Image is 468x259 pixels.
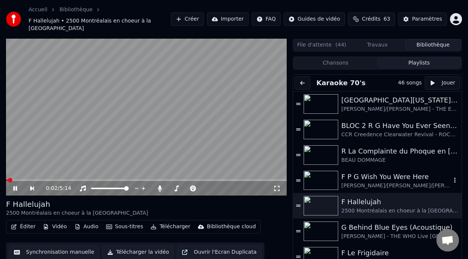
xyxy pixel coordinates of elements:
span: Crédits [362,15,380,23]
img: youka [6,12,21,27]
button: Vidéo [40,221,70,232]
div: Ouvrir le chat [436,229,459,251]
button: Éditer [8,221,38,232]
button: Audio [71,221,102,232]
div: Paramètres [412,15,442,23]
button: Guides de vidéo [284,12,345,26]
div: Bibliothèque cloud [207,223,256,230]
div: CCR Creedence Clearwater Revival - ROCKSMITH [341,131,459,139]
button: File d'attente [294,39,349,50]
div: F Le Frigidaire [341,248,459,258]
div: [PERSON_NAME]/[PERSON_NAME]/[PERSON_NAME] Pink Floyd - Live à [GEOGRAPHIC_DATA] 2019 (voix 40%) [341,182,451,190]
div: F Hallelujah [6,199,148,209]
div: R La Complainte du Phoque en [US_STATE] (ou version Karaoke mp4) [341,146,459,157]
span: 5:14 [59,185,71,192]
div: 46 songs [398,79,422,87]
button: Importer [207,12,249,26]
span: F Hallelujah • 2500 Montréalais en choeur à la [GEOGRAPHIC_DATA] [29,17,171,32]
div: 2500 Montréalais en choeur à la [GEOGRAPHIC_DATA] [6,209,148,217]
div: F P G Wish You Were Here [341,172,451,182]
button: Sous-titres [103,221,146,232]
button: Synchronisation manuelle [9,245,99,259]
div: / [46,185,64,192]
span: 0:02 [46,185,58,192]
button: Bibliothèque [405,39,461,50]
button: Crédits63 [348,12,395,26]
div: [GEOGRAPHIC_DATA][US_STATE] (-2 clé Am) [341,95,459,105]
button: Paramètres [398,12,447,26]
button: Ouvrir l'Ecran Duplicata [177,245,261,259]
div: G Behind Blue Eyes (Acoustique) [341,222,459,233]
div: BLOC 2 R G Have You Ever Seen the Rain ON DANSE [341,120,459,131]
div: 2500 Montréalais en choeur à la [GEOGRAPHIC_DATA] [341,207,459,215]
nav: breadcrumb [29,6,171,32]
button: Playlists [377,57,461,68]
button: Travaux [349,39,405,50]
a: Accueil [29,6,47,14]
button: Télécharger [147,221,193,232]
div: [PERSON_NAME] - THE WHO Live [GEOGRAPHIC_DATA][PERSON_NAME] 2022 sans voix [341,233,459,240]
button: Télécharger la vidéo [102,245,174,259]
button: Créer [171,12,204,26]
div: [PERSON_NAME]/[PERSON_NAME] - THE EAGLES Live 1994 (sans voix) [341,105,459,113]
button: Karaoke 70's [313,78,369,88]
button: Jouer [425,76,460,90]
div: F Hallelujah [341,197,459,207]
span: 63 [383,15,390,23]
button: FAQ [252,12,281,26]
span: ( 44 ) [336,41,346,49]
a: Bibliothèque [59,6,93,14]
div: BEAU DOMMAGE [341,157,459,164]
button: Chansons [294,57,377,68]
